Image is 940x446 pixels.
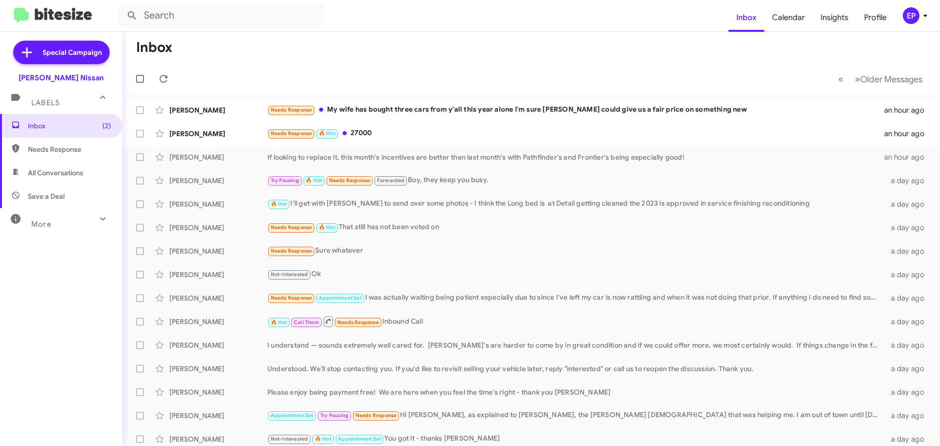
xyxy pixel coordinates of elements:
div: [PERSON_NAME] [169,152,267,162]
div: an hour ago [884,129,932,139]
div: a day ago [885,223,932,233]
div: a day ago [885,387,932,397]
a: Profile [856,3,894,32]
div: Inbound Call [267,315,885,328]
span: 🔥 Hot [271,201,287,207]
span: Not-Interested [271,271,308,278]
button: EP [894,7,929,24]
button: Next [849,69,928,89]
div: [PERSON_NAME] [169,223,267,233]
span: 🔥 Hot [315,436,331,442]
div: [PERSON_NAME] [169,317,267,327]
div: [PERSON_NAME] [169,246,267,256]
div: That still has not been voted on [267,222,885,233]
span: Save a Deal [28,191,65,201]
nav: Page navigation example [833,69,928,89]
span: Needs Response [337,319,379,326]
div: [PERSON_NAME] [169,340,267,350]
span: Appointment Set [319,295,362,301]
span: Needs Response [271,130,312,137]
div: EP [903,7,919,24]
div: a day ago [885,246,932,256]
span: 🔥 Hot [319,224,335,231]
span: 🔥 Hot [271,319,287,326]
span: Call Them [294,319,319,326]
div: a day ago [885,270,932,280]
a: Insights [813,3,856,32]
span: Appointment Set [338,436,381,442]
div: a day ago [885,199,932,209]
div: [PERSON_NAME] Nissan [19,73,104,83]
div: [PERSON_NAME] [169,434,267,444]
span: Appointment Set [271,412,314,419]
span: Not-Interested [271,436,308,442]
span: Special Campaign [43,47,102,57]
span: Inbox [28,121,111,131]
span: Labels [31,98,60,107]
span: (2) [102,121,111,131]
div: [PERSON_NAME] [169,270,267,280]
input: Search [118,4,324,27]
div: a day ago [885,364,932,374]
div: a day ago [885,176,932,186]
div: an hour ago [884,105,932,115]
h1: Inbox [136,40,172,55]
div: Understood. We'll stop contacting you. If you'd like to revisit selling your vehicle later, reply... [267,364,885,374]
span: More [31,220,51,229]
span: 🔥 Hot [305,177,322,184]
div: a day ago [885,293,932,303]
div: My wife has bought three cars from y'all this year alone I'm sure [PERSON_NAME] could give us a f... [267,104,884,116]
div: Sure whatever [267,245,885,257]
span: Needs Response [329,177,371,184]
span: » [855,73,860,85]
span: All Conversations [28,168,83,178]
span: Needs Response [355,412,397,419]
span: Needs Response [271,224,312,231]
div: Please enjoy being payment free! We are here when you feel the time's right - thank you [PERSON_N... [267,387,885,397]
span: Older Messages [860,74,922,85]
div: [PERSON_NAME] [169,199,267,209]
span: Forwarded [375,176,407,186]
div: [PERSON_NAME] [169,364,267,374]
div: 27000 [267,128,884,139]
span: 🔥 Hot [319,130,335,137]
div: I'll get with [PERSON_NAME] to send over some photos - I think the Long bed is at Detail getting ... [267,198,885,210]
div: I understand — sounds extremely well cared for. [PERSON_NAME]'s are harder to come by in great co... [267,340,885,350]
div: a day ago [885,411,932,421]
div: [PERSON_NAME] [169,129,267,139]
span: Try Pausing [320,412,349,419]
span: Needs Response [271,107,312,113]
div: a day ago [885,317,932,327]
div: [PERSON_NAME] [169,176,267,186]
span: Needs Response [271,248,312,254]
div: Hi [PERSON_NAME], as explained to [PERSON_NAME], the [PERSON_NAME] [DEMOGRAPHIC_DATA] that was he... [267,410,885,421]
span: Needs Response [271,295,312,301]
div: I was actually waiting being patient especially due to since I've left my car is now rattling and... [267,292,885,304]
a: Calendar [764,3,813,32]
div: Ok [267,269,885,280]
div: a day ago [885,340,932,350]
span: Try Pausing [271,177,299,184]
div: an hour ago [884,152,932,162]
span: Needs Response [28,144,111,154]
a: Special Campaign [13,41,110,64]
div: [PERSON_NAME] [169,387,267,397]
a: Inbox [728,3,764,32]
button: Previous [832,69,849,89]
div: [PERSON_NAME] [169,105,267,115]
span: « [838,73,844,85]
div: You got it - thanks [PERSON_NAME] [267,433,885,445]
div: If looking to replace it, this month's incentives are better than last month's with Pathfinder's ... [267,152,884,162]
div: [PERSON_NAME] [169,411,267,421]
div: [PERSON_NAME] [169,293,267,303]
div: a day ago [885,434,932,444]
div: Boy, they keep you busy. [267,175,885,186]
